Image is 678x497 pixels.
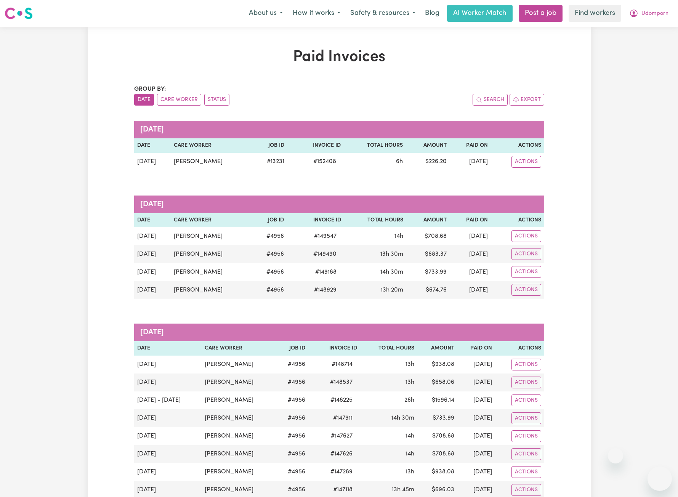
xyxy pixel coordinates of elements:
span: # 148929 [309,285,341,295]
th: Paid On [457,341,495,356]
td: [DATE] [457,356,495,374]
td: [DATE] [134,227,171,245]
span: 13 hours 20 minutes [381,287,403,293]
th: Job ID [276,341,308,356]
td: [DATE] [134,356,202,374]
button: sort invoices by care worker [157,94,201,106]
th: Paid On [450,138,491,153]
span: 14 hours [394,233,403,239]
th: Date [134,341,202,356]
button: sort invoices by paid status [204,94,229,106]
span: # 147626 [326,449,357,459]
th: Date [134,213,171,228]
button: Actions [511,377,541,388]
td: [DATE] [450,245,491,263]
span: # 149547 [309,232,341,241]
td: [DATE] [134,245,171,263]
td: $ 226.20 [406,153,449,171]
a: Find workers [569,5,621,22]
td: [DATE] [457,409,495,427]
td: # 4956 [252,227,287,245]
td: [PERSON_NAME] [171,263,252,281]
td: [DATE] [450,281,491,299]
td: [DATE] [134,263,171,281]
button: Actions [511,359,541,370]
span: 13 hours [406,469,414,475]
td: [DATE] [457,427,495,445]
td: # 4956 [276,463,308,481]
th: Actions [495,341,544,356]
td: # 4956 [276,427,308,445]
td: [DATE] [134,463,202,481]
span: # 148537 [325,378,357,387]
td: $ 938.08 [417,356,457,374]
th: Total Hours [360,341,417,356]
td: # 4956 [252,281,287,299]
td: [PERSON_NAME] [202,427,276,445]
td: [DATE] [457,463,495,481]
span: # 147627 [326,431,357,441]
th: Job ID [252,213,287,228]
td: [PERSON_NAME] [171,245,252,263]
td: [DATE] [457,374,495,391]
td: [PERSON_NAME] [171,281,252,299]
span: 13 hours [406,361,414,367]
a: Careseekers logo [5,5,33,22]
th: Amount [417,341,457,356]
span: 14 hours 30 minutes [391,415,414,421]
td: [PERSON_NAME] [202,356,276,374]
th: Actions [491,138,544,153]
td: [DATE] [457,391,495,409]
h1: Paid Invoices [134,48,544,66]
td: [DATE] [134,153,171,171]
th: Actions [491,213,544,228]
span: 14 hours [406,433,414,439]
span: 14 hours [406,451,414,457]
button: Actions [511,230,541,242]
th: Amount [406,213,450,228]
td: [DATE] [450,153,491,171]
button: Actions [511,394,541,406]
td: $ 733.99 [406,263,450,281]
td: [DATE] - [DATE] [134,391,202,409]
th: Amount [406,138,449,153]
td: $ 708.68 [417,427,457,445]
td: # 4956 [276,391,308,409]
td: [PERSON_NAME] [202,463,276,481]
td: $ 683.37 [406,245,450,263]
td: # 4956 [276,445,308,463]
th: Total Hours [344,138,406,153]
span: 13 hours [406,379,414,385]
td: [PERSON_NAME] [171,153,252,171]
td: [DATE] [134,281,171,299]
button: About us [244,5,288,21]
td: [DATE] [134,427,202,445]
td: $ 708.68 [406,227,450,245]
td: $ 708.68 [417,445,457,463]
button: Actions [511,484,541,496]
iframe: Button to launch messaging window [648,467,672,491]
button: Search [473,94,508,106]
td: [PERSON_NAME] [202,391,276,409]
td: # 4956 [276,356,308,374]
button: Export [510,94,544,106]
span: 6 hours [396,159,403,165]
th: Care Worker [171,138,252,153]
td: $ 1596.14 [417,391,457,409]
button: sort invoices by date [134,94,154,106]
td: [DATE] [457,445,495,463]
td: # 13231 [252,153,287,171]
img: Careseekers logo [5,6,33,20]
th: Job ID [252,138,287,153]
span: # 152408 [309,157,341,166]
span: 26 hours [404,397,414,403]
button: Actions [511,466,541,478]
caption: [DATE] [134,324,544,341]
caption: [DATE] [134,121,544,138]
td: [PERSON_NAME] [202,409,276,427]
td: [DATE] [450,263,491,281]
th: Invoice ID [287,213,344,228]
span: # 148714 [327,360,357,369]
td: [PERSON_NAME] [202,445,276,463]
button: Actions [511,430,541,442]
